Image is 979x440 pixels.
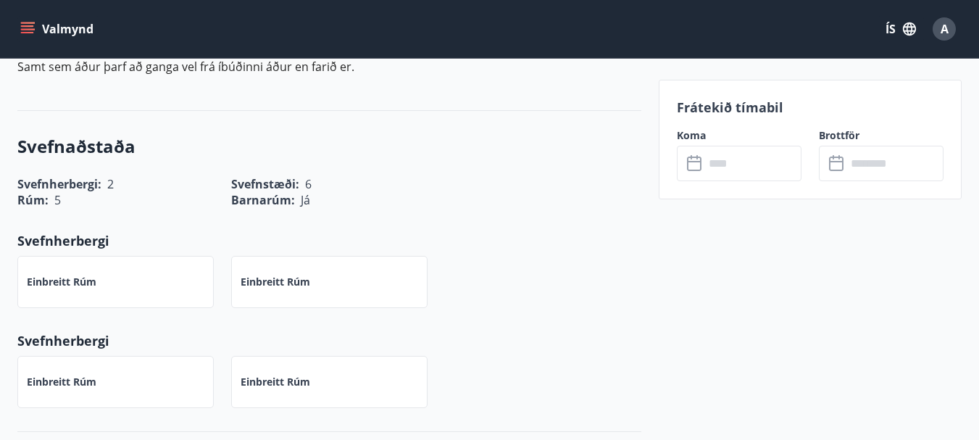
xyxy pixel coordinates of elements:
span: A [941,21,949,37]
button: ÍS [878,16,924,42]
span: 5 [54,192,61,208]
span: Barnarúm : [231,192,295,208]
button: A [927,12,962,46]
h3: Svefnaðstaða [17,134,641,159]
p: Einbreitt rúm [241,275,310,289]
span: Já [301,192,310,208]
p: Svefnherbergi [17,231,641,250]
p: Einbreitt rúm [27,375,96,389]
p: Frátekið tímabil [677,98,943,117]
p: Einbreitt rúm [241,375,310,389]
p: Svefnherbergi [17,331,641,350]
button: menu [17,16,99,42]
label: Koma [677,128,801,143]
label: Brottför [819,128,943,143]
p: Einbreitt rúm [27,275,96,289]
span: Rúm : [17,192,49,208]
